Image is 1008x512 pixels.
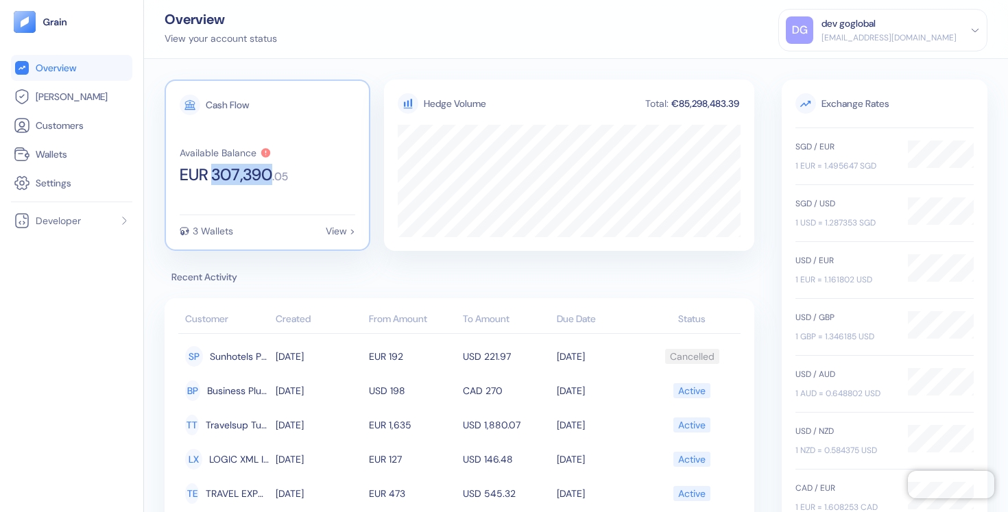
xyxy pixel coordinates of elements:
span: Wallets [36,147,67,161]
div: Status [650,312,734,326]
td: [DATE] [272,374,366,408]
div: Overview [165,12,277,26]
td: [DATE] [553,442,647,476]
span: Sunhotels Prebook [210,345,269,368]
div: Active [678,379,706,402]
td: [DATE] [553,408,647,442]
div: 3 Wallets [193,226,233,236]
div: 1 AUD = 0.648802 USD [795,387,894,400]
div: Active [678,448,706,471]
div: CAD / EUR [795,482,894,494]
span: LOGIC XML INNSTANT [209,448,269,471]
div: 1 NZD = 0.584375 USD [795,444,894,456]
div: 1 GBP = 1.346185 USD [795,330,894,343]
td: [DATE] [553,476,647,511]
div: BP [185,380,200,401]
td: CAD 270 [459,374,553,408]
span: . 05 [272,171,288,182]
td: EUR 1,635 [365,408,459,442]
div: TT [185,415,199,435]
a: Wallets [14,146,130,162]
div: LX [185,449,202,470]
div: TE [185,483,199,504]
th: Customer [178,306,272,334]
div: View > [326,226,355,236]
td: USD 198 [365,374,459,408]
a: [PERSON_NAME] [14,88,130,105]
span: Developer [36,214,81,228]
a: Customers [14,117,130,134]
td: EUR 127 [365,442,459,476]
div: USD / GBP [795,311,894,324]
img: logo [43,17,68,27]
div: SGD / EUR [795,141,894,153]
div: SP [185,346,203,367]
button: Available Balance [180,147,272,158]
span: Overview [36,61,76,75]
td: [DATE] [553,339,647,374]
td: EUR 192 [365,339,459,374]
div: 1 EUR = 1.161802 USD [795,273,894,286]
div: DG [786,16,813,44]
span: EUR 307,390 [180,167,272,183]
div: Cash Flow [206,100,249,110]
th: To Amount [459,306,553,334]
th: From Amount [365,306,459,334]
span: TRAVEL EXPRESS Sp. z o.o. - Marta Juszkiewicz [206,482,268,505]
div: SGD / USD [795,197,894,210]
td: EUR 473 [365,476,459,511]
div: Total: [644,99,670,108]
td: USD 146.48 [459,442,553,476]
span: Customers [36,119,84,132]
div: USD / EUR [795,254,894,267]
td: [DATE] [272,408,366,442]
td: USD 221.97 [459,339,553,374]
div: USD / NZD [795,425,894,437]
span: Settings [36,176,71,190]
span: Travelsup Turizm Anonim Sirketi OE Xml CUG [206,413,268,437]
a: Overview [14,60,130,76]
span: Exchange Rates [795,93,974,114]
td: [DATE] [553,374,647,408]
div: USD / AUD [795,368,894,380]
span: [PERSON_NAME] [36,90,108,103]
div: View your account status [165,32,277,46]
div: Active [678,413,706,437]
div: Active [678,482,706,505]
div: Available Balance [180,148,256,158]
div: [EMAIL_ADDRESS][DOMAIN_NAME] [821,32,957,44]
div: Cancelled [670,345,715,368]
td: [DATE] [272,476,366,511]
div: dev goglobal [821,16,876,31]
td: USD 545.32 [459,476,553,511]
img: logo-tablet-V2.svg [14,11,36,33]
th: Created [272,306,366,334]
div: €85,298,483.39 [670,99,741,108]
div: Hedge Volume [424,97,486,111]
div: 1 USD = 1.287353 SGD [795,217,894,229]
td: [DATE] [272,339,366,374]
span: Recent Activity [165,270,754,284]
a: Settings [14,175,130,191]
div: 1 EUR = 1.495647 SGD [795,160,894,172]
td: USD 1,880.07 [459,408,553,442]
span: Business Plus Travel & Tours Co.,Ltd [207,379,269,402]
td: [DATE] [272,442,366,476]
iframe: Chatra live chat [908,471,994,498]
th: Due Date [553,306,647,334]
